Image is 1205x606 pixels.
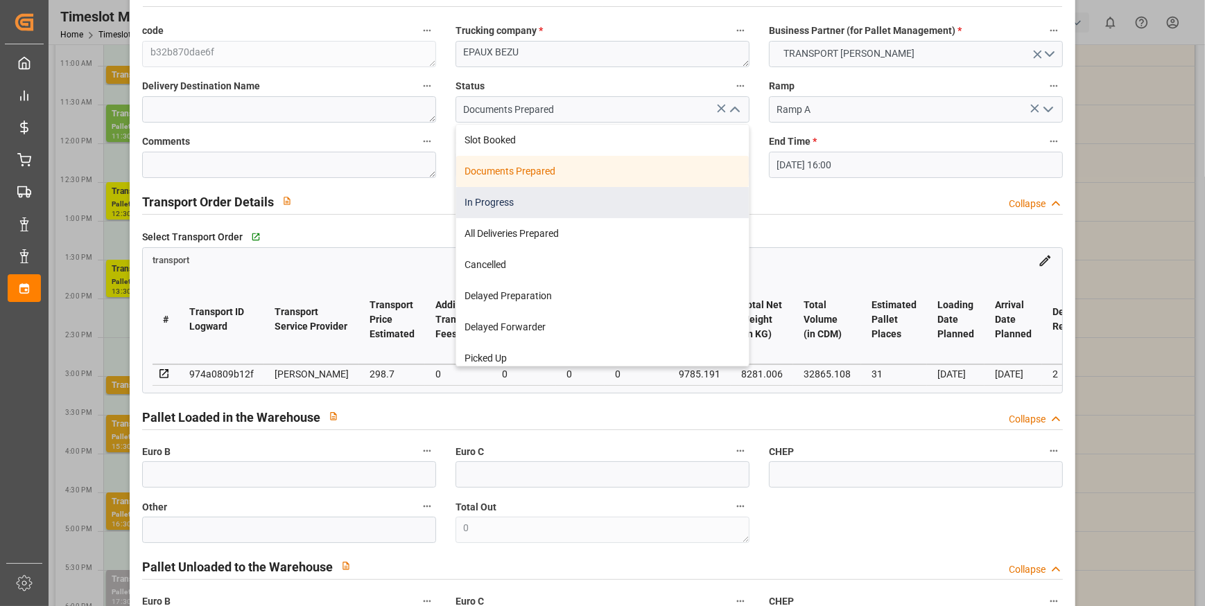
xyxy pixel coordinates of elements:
[275,366,349,382] div: [PERSON_NAME]
[370,366,415,382] div: 298.7
[1009,197,1046,211] div: Collapse
[142,41,436,67] textarea: b32b870dae6f
[142,500,167,515] span: Other
[418,21,436,39] button: code
[1009,562,1046,577] div: Collapse
[456,517,749,543] textarea: 0
[456,24,543,38] span: Trucking company
[456,79,485,93] span: Status
[723,99,744,121] button: close menu
[456,249,749,280] div: Cancelled
[872,366,917,382] div: 31
[359,275,425,364] th: Transport Price Estimated
[731,275,793,364] th: Total Net Weight (in KG)
[769,96,1063,123] input: Type to search/select
[731,21,749,39] button: Trucking company *
[274,188,300,214] button: View description
[937,366,974,382] div: [DATE]
[179,275,264,364] th: Transport ID Logward
[456,125,749,156] div: Slot Booked
[435,366,481,382] div: 0
[1042,275,1114,364] th: Destination Region
[502,366,546,382] div: 0
[777,46,921,61] span: TRANSPORT [PERSON_NAME]
[142,193,274,211] h2: Transport Order Details
[1037,99,1057,121] button: open menu
[741,366,783,382] div: 8281.006
[1045,442,1063,460] button: CHEP
[264,275,359,364] th: Transport Service Provider
[142,558,333,576] h2: Pallet Unloaded to the Warehouse
[1045,132,1063,150] button: End Time *
[456,500,496,515] span: Total Out
[142,24,164,38] span: code
[456,218,749,249] div: All Deliveries Prepared
[456,41,749,67] textarea: EPAUX BEZU
[456,96,749,123] input: Type to search/select
[1009,412,1046,427] div: Collapse
[456,156,749,187] div: Documents Prepared
[731,442,749,460] button: Euro C
[142,134,190,149] span: Comments
[1052,366,1104,382] div: 2
[769,79,795,93] span: Ramp
[769,134,817,149] span: End Time
[793,275,861,364] th: Total Volume (in CDM)
[769,24,962,38] span: Business Partner (for Pallet Management)
[769,445,794,459] span: CHEP
[985,275,1042,364] th: Arrival Date Planned
[418,132,436,150] button: Comments
[142,445,171,459] span: Euro B
[456,312,749,343] div: Delayed Forwarder
[320,403,347,429] button: View description
[142,230,243,244] span: Select Transport Order
[418,497,436,515] button: Other
[615,366,658,382] div: 0
[1045,21,1063,39] button: Business Partner (for Pallet Management) *
[189,366,254,382] div: 974a0809b12f
[333,553,359,579] button: View description
[456,343,749,374] div: Picked Up
[769,152,1063,178] input: DD-MM-YYYY HH:MM
[566,366,594,382] div: 0
[456,280,749,312] div: Delayed Preparation
[425,275,492,364] th: Additional Transport Fees
[456,187,749,218] div: In Progress
[927,275,985,364] th: Loading Date Planned
[861,275,927,364] th: Estimated Pallet Places
[142,408,320,427] h2: Pallet Loaded in the Warehouse
[153,275,179,364] th: #
[418,442,436,460] button: Euro B
[804,366,851,382] div: 32865.108
[995,366,1032,382] div: [DATE]
[153,256,189,266] span: transport
[153,254,189,265] a: transport
[418,77,436,95] button: Delivery Destination Name
[679,366,720,382] div: 9785.191
[731,497,749,515] button: Total Out
[142,79,260,93] span: Delivery Destination Name
[731,77,749,95] button: Status
[1045,77,1063,95] button: Ramp
[769,41,1063,67] button: open menu
[456,445,484,459] span: Euro C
